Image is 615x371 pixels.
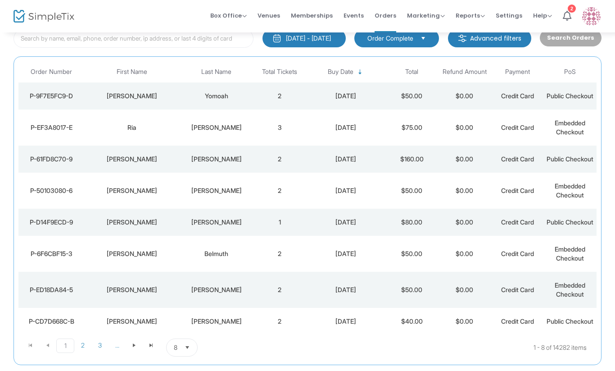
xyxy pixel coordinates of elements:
[253,173,306,209] td: 2
[21,92,82,101] div: P-9F7E5FC9-D
[272,34,281,43] img: monthly
[367,34,413,43] span: Order Complete
[74,339,91,352] span: Page 2
[182,218,251,227] div: Laurence
[417,33,430,43] button: Select
[131,342,138,349] span: Go to the next page
[438,82,491,110] td: $0.00
[182,155,251,164] div: Straus
[258,4,280,27] span: Venues
[385,272,438,308] td: $50.00
[547,317,593,325] span: Public Checkout
[182,186,251,195] div: Zartman
[253,272,306,308] td: 2
[109,339,126,352] span: Page 4
[18,61,597,335] div: Data table
[308,92,383,101] div: 9/23/2025
[438,146,491,173] td: $0.00
[547,218,593,226] span: Public Checkout
[253,146,306,173] td: 2
[87,186,177,195] div: Taylor
[253,82,306,110] td: 2
[253,61,306,82] th: Total Tickets
[182,249,251,258] div: Belmuth
[253,308,306,335] td: 2
[253,110,306,146] td: 3
[182,285,251,294] div: Andress
[438,272,491,308] td: $0.00
[555,119,585,136] span: Embedded Checkout
[564,68,576,76] span: PoS
[438,236,491,272] td: $0.00
[291,4,333,27] span: Memberships
[501,187,534,194] span: Credit Card
[31,68,72,76] span: Order Number
[181,339,194,356] button: Select
[308,123,383,132] div: 9/23/2025
[385,110,438,146] td: $75.00
[87,155,177,164] div: Nancy
[308,155,383,164] div: 9/23/2025
[438,110,491,146] td: $0.00
[501,92,534,100] span: Credit Card
[555,245,585,262] span: Embedded Checkout
[344,4,364,27] span: Events
[385,209,438,236] td: $80.00
[385,146,438,173] td: $160.00
[385,308,438,335] td: $40.00
[385,61,438,82] th: Total
[87,218,177,227] div: Karen
[438,209,491,236] td: $0.00
[182,92,251,101] div: Yomoah
[91,339,109,352] span: Page 3
[547,155,593,163] span: Public Checkout
[21,317,82,326] div: P-CD7D668C-B
[501,155,534,163] span: Credit Card
[253,209,306,236] td: 1
[201,68,231,76] span: Last Name
[126,339,143,352] span: Go to the next page
[262,29,346,47] button: [DATE] - [DATE]
[87,317,177,326] div: Ellen
[143,339,160,352] span: Go to the last page
[438,308,491,335] td: $0.00
[501,286,534,293] span: Credit Card
[87,285,177,294] div: John
[182,317,251,326] div: Kahn
[547,92,593,100] span: Public Checkout
[174,343,177,352] span: 8
[385,82,438,110] td: $50.00
[56,339,74,353] span: Page 1
[555,182,585,199] span: Embedded Checkout
[533,11,552,20] span: Help
[21,218,82,227] div: P-D14F9ECD-9
[286,34,331,43] div: [DATE] - [DATE]
[501,124,534,131] span: Credit Card
[375,4,396,27] span: Orders
[438,61,491,82] th: Refund Amount
[501,250,534,257] span: Credit Card
[253,236,306,272] td: 2
[87,249,177,258] div: Gail
[148,342,155,349] span: Go to the last page
[357,69,364,76] span: Sortable
[117,68,147,76] span: First Name
[210,11,247,20] span: Box Office
[328,68,353,76] span: Buy Date
[438,173,491,209] td: $0.00
[21,155,82,164] div: P-61FD8C70-9
[501,218,534,226] span: Credit Card
[407,11,445,20] span: Marketing
[21,186,82,195] div: P-50103080-6
[308,186,383,195] div: 9/23/2025
[568,5,576,13] div: 2
[87,92,177,101] div: Pamela
[308,249,383,258] div: 9/23/2025
[308,285,383,294] div: 9/23/2025
[287,339,587,357] kendo-pager-info: 1 - 8 of 14282 items
[21,249,82,258] div: P-6F6CBF15-3
[385,236,438,272] td: $50.00
[14,29,253,48] input: Search by name, email, phone, order number, ip address, or last 4 digits of card
[385,173,438,209] td: $50.00
[555,281,585,298] span: Embedded Checkout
